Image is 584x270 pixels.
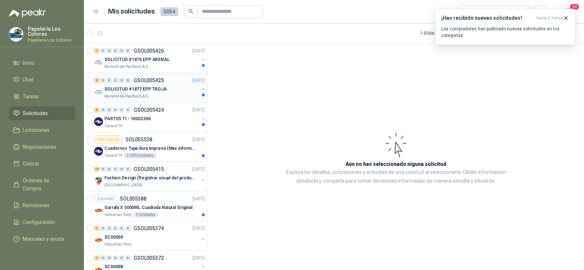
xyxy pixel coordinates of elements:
img: Logo peakr [9,9,46,18]
a: 1 0 0 0 0 0 GSOL005426[DATE] Company LogoSOLICITUD #1879 EPP ARENALRio Fertil del Pacífico S.A.S. [94,46,206,70]
div: Todas [463,8,478,16]
div: 5 Unidades [133,212,158,218]
span: Inicio [23,59,34,67]
a: Configuración [9,215,75,229]
div: 6 [94,107,100,113]
p: Cuadernos Tapa dura impresa (Mas informacion en el adjunto) [104,145,195,152]
p: Industrias Tomy [104,242,132,247]
div: 0 [119,167,124,172]
button: 20 [562,5,575,18]
a: Licitaciones [9,123,75,137]
p: SOLICITUD #1877 EPP TROJA [104,86,167,93]
div: Por cotizar [94,135,123,144]
div: 0 [107,226,112,231]
div: 0 [119,48,124,53]
div: 0 [125,78,131,83]
p: GSOL005374 [134,226,164,231]
h1: Mis solicitudes [108,6,155,17]
div: 1 [94,48,100,53]
div: 1 - 50 de 3172 [420,27,468,39]
p: [DATE] [192,77,205,84]
span: Órdenes de Compra [23,176,68,193]
div: 2.000 Unidades [124,153,157,159]
p: Caracol TV [104,153,122,159]
p: Papelería Los Colores [28,26,75,37]
a: 1 0 0 0 0 0 GSOL005374[DATE] Company LogoSC00009Industrias Tomy [94,224,206,247]
div: 0 [113,255,118,261]
div: 0 [125,167,131,172]
img: Company Logo [94,176,103,185]
p: PARTES TI - 10002306 [104,115,151,122]
a: CerradoSOL055388[DATE] Company LogoGarrafa X 5000ML Cuadrada Natural OriginalIndustrias Tomy5 Uni... [84,191,208,221]
span: Remisiones [23,201,50,209]
a: Negociaciones [9,140,75,154]
div: 0 [107,78,112,83]
div: 1 [94,255,100,261]
p: GSOL005425 [134,78,164,83]
h3: ¡Has recibido nuevas solicitudes! [441,15,534,21]
p: Industrias Tomy [104,212,132,218]
a: Por cotizarSOL055538[DATE] Company LogoCuadernos Tapa dura impresa (Mas informacion en el adjunto... [84,132,208,162]
p: Rio Fertil del Pacífico S.A.S. [104,64,149,70]
div: 1 [94,226,100,231]
a: 6 0 0 0 0 0 GSOL005424[DATE] Company LogoPARTES TI - 10002306Caracol TV [94,106,206,129]
div: 0 [125,107,131,113]
span: Tareas [23,92,39,100]
p: Fashion Design (Registrar visual del producto) [104,175,195,182]
h3: Aún no has seleccionado niguna solicitud [346,160,446,168]
div: 0 [100,255,106,261]
div: 15 [94,167,100,172]
p: SOLICITUD #1879 EPP ARENAL [104,56,170,63]
p: [DATE] [192,225,205,232]
span: Licitaciones [23,126,50,134]
div: 0 [113,107,118,113]
button: ¡Has recibido nuevas solicitudes!hace 2 horas Los compradores han publicado nuevas solicitudes en... [435,9,575,45]
p: SOL055538 [126,137,152,142]
p: GSOL005415 [134,167,164,172]
div: 0 [113,167,118,172]
div: 2 [94,78,100,83]
div: 0 [113,78,118,83]
div: 0 [100,226,106,231]
a: 15 0 0 0 0 0 GSOL005415[DATE] Company LogoFashion Design (Registrar visual del producto)[GEOGRAPH... [94,165,206,188]
a: Tareas [9,90,75,103]
img: Company Logo [94,206,103,215]
p: SC00009 [104,234,123,241]
a: Cotizar [9,157,75,171]
img: Company Logo [94,236,103,244]
span: Negociaciones [23,143,56,151]
a: Órdenes de Compra [9,174,75,195]
p: Papeleria Los Colores [28,38,75,42]
div: 0 [119,255,124,261]
span: 20 [569,3,580,10]
div: 0 [107,167,112,172]
span: Configuración [23,218,55,226]
div: 0 [107,107,112,113]
p: GSOL005424 [134,107,164,113]
p: Garrafa X 5000ML Cuadrada Natural Original [104,204,192,211]
div: 0 [100,107,106,113]
img: Company Logo [9,27,23,41]
span: 5054 [161,7,178,16]
p: [DATE] [192,136,205,143]
img: Company Logo [94,88,103,96]
p: [DATE] [192,47,205,54]
div: 0 [119,226,124,231]
p: GSOL005372 [134,255,164,261]
p: Los compradores han publicado nuevas solicitudes en tus categorías. [441,26,569,39]
div: 0 [125,226,131,231]
p: [DATE] [192,107,205,114]
a: 2 0 0 0 0 0 GSOL005425[DATE] Company LogoSOLICITUD #1877 EPP TROJARio Fertil del Pacífico S.A.S. [94,76,206,99]
div: 0 [107,48,112,53]
div: Cerrado [94,194,117,203]
span: hace 2 horas [537,15,563,21]
p: [DATE] [192,255,205,262]
p: GSOL005426 [134,48,164,53]
p: [GEOGRAPHIC_DATA] [104,182,142,188]
div: 0 [119,78,124,83]
p: Caracol TV [104,123,122,129]
div: 0 [113,48,118,53]
span: Cotizar [23,160,39,168]
div: 0 [113,226,118,231]
span: Manuales y ayuda [23,235,64,243]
